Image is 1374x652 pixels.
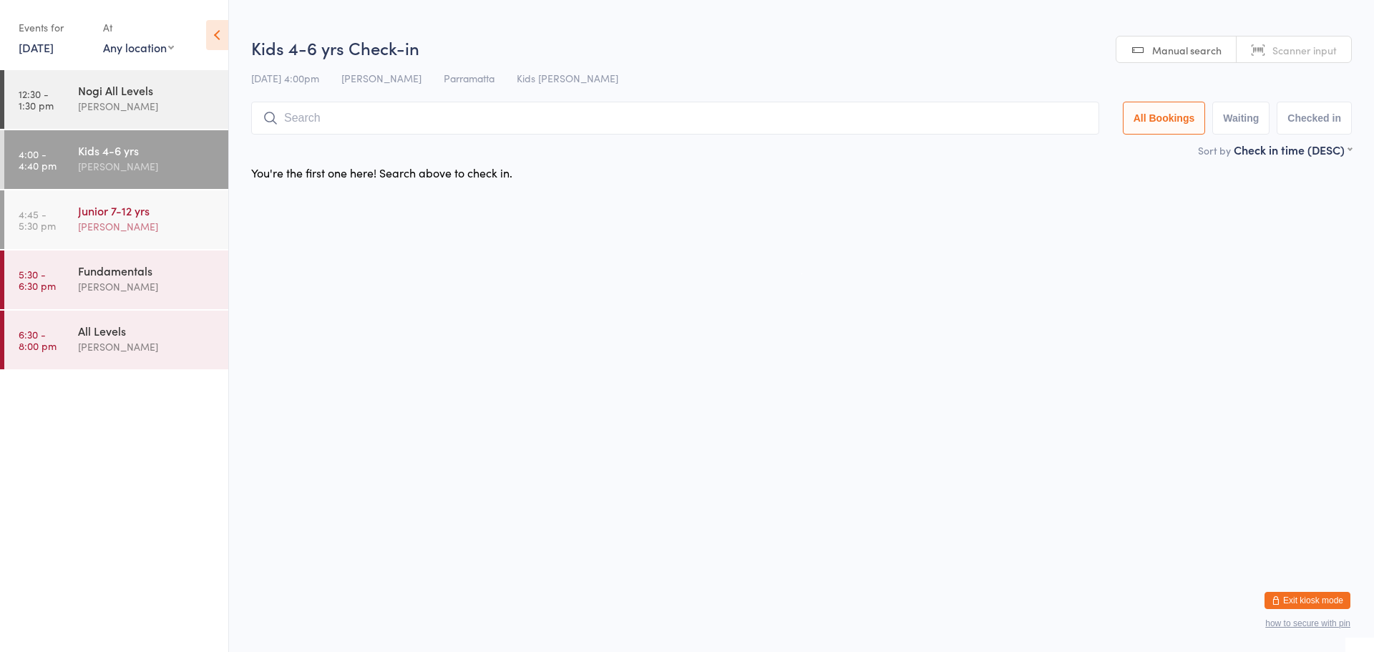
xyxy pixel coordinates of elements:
[19,208,56,231] time: 4:45 - 5:30 pm
[251,71,319,85] span: [DATE] 4:00pm
[19,329,57,351] time: 6:30 - 8:00 pm
[444,71,494,85] span: Parramatta
[4,130,228,189] a: 4:00 -4:40 pmKids 4-6 yrs[PERSON_NAME]
[341,71,422,85] span: [PERSON_NAME]
[4,190,228,249] a: 4:45 -5:30 pmJunior 7-12 yrs[PERSON_NAME]
[1198,143,1231,157] label: Sort by
[78,263,216,278] div: Fundamentals
[1265,618,1350,628] button: how to secure with pin
[78,158,216,175] div: [PERSON_NAME]
[19,39,54,55] a: [DATE]
[1152,43,1222,57] span: Manual search
[4,250,228,309] a: 5:30 -6:30 pmFundamentals[PERSON_NAME]
[251,36,1352,59] h2: Kids 4-6 yrs Check-in
[4,70,228,129] a: 12:30 -1:30 pmNogi All Levels[PERSON_NAME]
[1234,142,1352,157] div: Check in time (DESC)
[19,268,56,291] time: 5:30 - 6:30 pm
[1265,592,1350,609] button: Exit kiosk mode
[103,39,174,55] div: Any location
[1123,102,1206,135] button: All Bookings
[78,278,216,295] div: [PERSON_NAME]
[78,323,216,339] div: All Levels
[1277,102,1352,135] button: Checked in
[78,82,216,98] div: Nogi All Levels
[19,88,54,111] time: 12:30 - 1:30 pm
[19,148,57,171] time: 4:00 - 4:40 pm
[78,218,216,235] div: [PERSON_NAME]
[1212,102,1270,135] button: Waiting
[251,165,512,180] div: You're the first one here! Search above to check in.
[4,311,228,369] a: 6:30 -8:00 pmAll Levels[PERSON_NAME]
[103,16,174,39] div: At
[1272,43,1337,57] span: Scanner input
[19,16,89,39] div: Events for
[78,98,216,115] div: [PERSON_NAME]
[251,102,1099,135] input: Search
[78,339,216,355] div: [PERSON_NAME]
[78,142,216,158] div: Kids 4-6 yrs
[517,71,618,85] span: Kids [PERSON_NAME]
[78,203,216,218] div: Junior 7-12 yrs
